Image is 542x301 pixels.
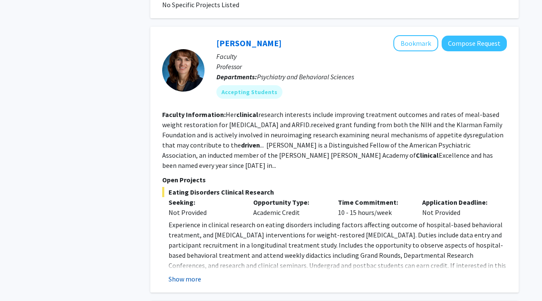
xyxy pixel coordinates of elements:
b: Faculty Information: [162,110,226,119]
b: clinical [236,110,258,119]
fg-read-more: Her research interests include improving treatment outcomes and rates of meal-based weight restor... [162,110,503,170]
span: Experience in clinical research on eating disorders including factors affecting outcome of hospit... [169,220,506,290]
button: Compose Request to Angela Guarda [442,36,507,51]
p: Professor [216,61,507,72]
span: Eating Disorders Clinical Research [162,187,507,197]
b: Departments: [216,72,257,81]
p: Time Commitment: [338,197,410,207]
p: Open Projects [162,175,507,185]
div: Not Provided [169,207,241,217]
iframe: Chat [6,263,36,295]
p: Seeking: [169,197,241,207]
div: Not Provided [416,197,501,217]
button: Add Angela Guarda to Bookmarks [393,35,438,51]
p: Application Deadline: [422,197,494,207]
span: No Specific Projects Listed [162,0,239,9]
button: Show more [169,274,201,284]
div: 10 - 15 hours/week [332,197,416,217]
b: driven [241,141,260,149]
mat-chip: Accepting Students [216,85,282,99]
p: Opportunity Type: [253,197,325,207]
div: Academic Credit [247,197,332,217]
a: [PERSON_NAME] [216,38,282,48]
span: Psychiatry and Behavioral Sciences [257,72,354,81]
p: Faculty [216,51,507,61]
b: Clinical [416,151,439,159]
